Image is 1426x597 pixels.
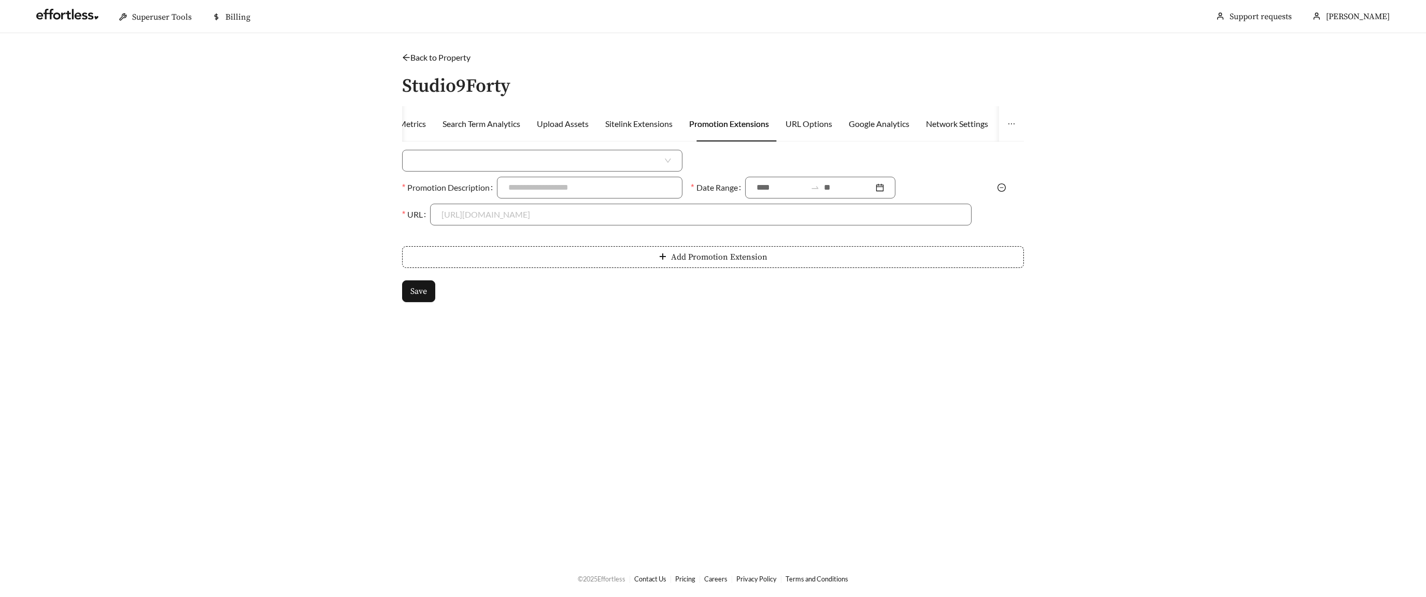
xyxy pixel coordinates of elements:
[402,177,497,198] label: Promotion Description
[810,183,820,192] span: to
[786,118,832,130] div: URL Options
[443,118,520,130] div: Search Term Analytics
[537,118,589,130] div: Upload Assets
[849,118,909,130] div: Google Analytics
[691,177,745,198] label: Date Range
[132,12,192,22] span: Superuser Tools
[786,575,848,583] a: Terms and Conditions
[402,52,470,62] a: arrow-leftBack to Property
[410,285,427,297] span: Save
[1007,120,1016,128] span: ellipsis
[402,246,1024,268] button: plusAdd Promotion Extension
[675,575,695,583] a: Pricing
[497,177,682,198] input: Promotion Description
[671,251,767,263] span: Add Promotion Extension
[402,280,435,302] button: Save
[402,204,430,225] label: URL
[689,118,769,130] div: Promotion Extensions
[338,118,426,130] div: Bidding Strategy Metrics
[605,118,673,130] div: Sitelink Extensions
[659,252,667,262] span: plus
[1326,11,1390,22] span: [PERSON_NAME]
[736,575,777,583] a: Privacy Policy
[704,575,728,583] a: Careers
[999,106,1024,141] button: ellipsis
[810,183,820,192] span: swap-right
[926,118,988,130] div: Network Settings
[441,204,960,225] input: URL
[402,53,410,62] span: arrow-left
[578,575,625,583] span: © 2025 Effortless
[1230,11,1292,22] a: Support requests
[402,76,510,97] h3: Studio9Forty
[997,183,1006,192] span: minus-circle
[634,575,666,583] a: Contact Us
[225,12,250,22] span: Billing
